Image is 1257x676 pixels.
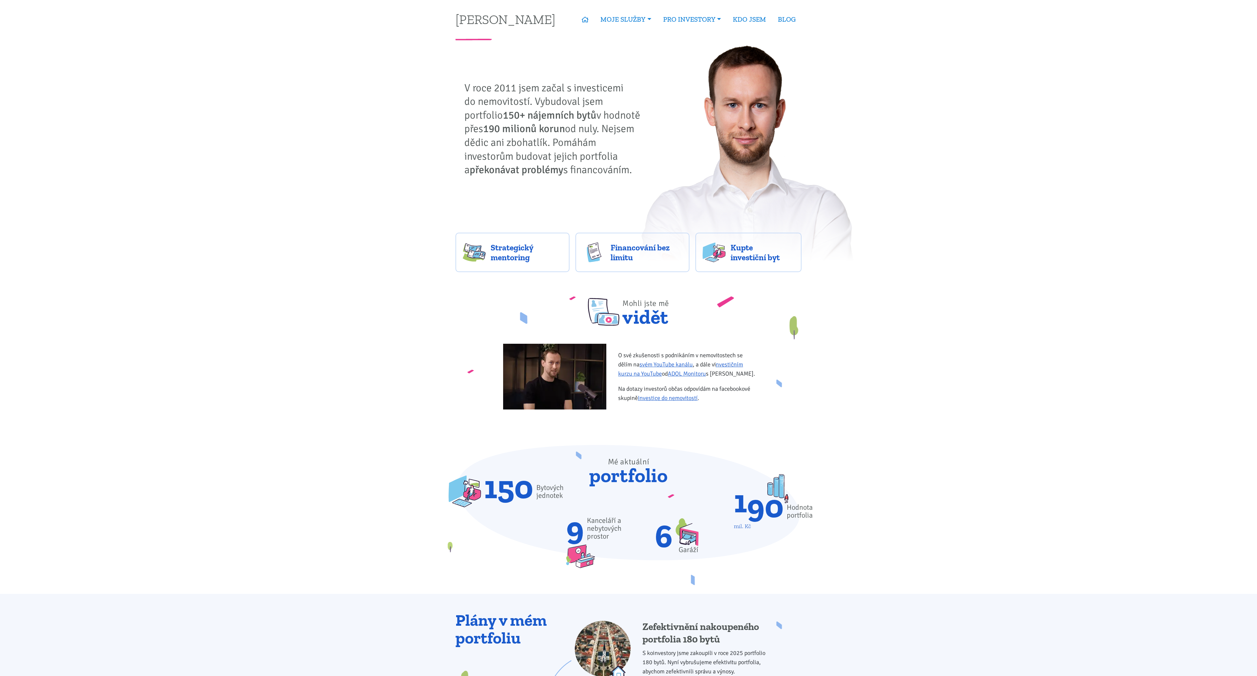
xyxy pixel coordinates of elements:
a: BLOG [772,12,802,27]
span: Financování bez limitu [611,243,682,262]
img: strategy [463,243,486,262]
div: 1 [734,488,747,514]
span: Bytových jednotek [536,484,564,500]
p: Na dotazy investorů občas odpovídám na facebookové skupině . [618,384,757,403]
div: mil. Kč [734,524,754,528]
span: 150 [484,474,533,500]
p: O své zkušenosti s podnikáním v nemovitostech se dělím na , a dále v od s [PERSON_NAME]. [618,351,757,378]
div: Hodnota portfolia [787,503,813,519]
strong: překonávat problémy [470,163,563,176]
span: portfolio [589,449,667,484]
a: MOJE SLUŽBY [594,12,657,27]
span: 9 [566,515,584,542]
span: Strategický mentoring [491,243,562,262]
div: 90 [747,493,784,519]
a: Financování bez limitu [575,233,689,272]
span: Mé aktuální [608,457,649,467]
div: Garáží [676,546,699,554]
a: KDO JSEM [727,12,772,27]
h4: Zefektivnění nakoupeného portfolia 180 bytů [642,621,772,645]
strong: 150+ nájemních bytů [503,109,596,122]
strong: 190 milionů korun [483,122,565,135]
span: Kupte investiční byt [731,243,794,262]
p: S koinvestory jsme zakoupili v roce 2025 portfolio 180 bytů. Nyní vybrušujeme efektivitu portfoli... [642,648,772,676]
a: svém YouTube kanálu [640,361,693,368]
p: V roce 2011 jsem začal s investicemi do nemovitostí. Vybudoval jsem portfolio v hodnotě přes od n... [464,81,645,177]
span: Mohli jste mě [622,298,669,308]
span: Kanceláří a nebytových prostor [587,517,622,540]
img: flats [703,243,726,262]
img: finance [583,243,606,262]
a: Strategický mentoring [455,233,570,272]
a: Investice do nemovitostí [638,394,698,402]
a: Kupte investiční byt [695,233,802,272]
span: vidět [622,290,669,326]
a: ADOL Monitoru [668,370,706,377]
span: 6 [655,523,673,549]
a: PRO INVESTORY [657,12,727,27]
a: [PERSON_NAME] [455,13,555,26]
